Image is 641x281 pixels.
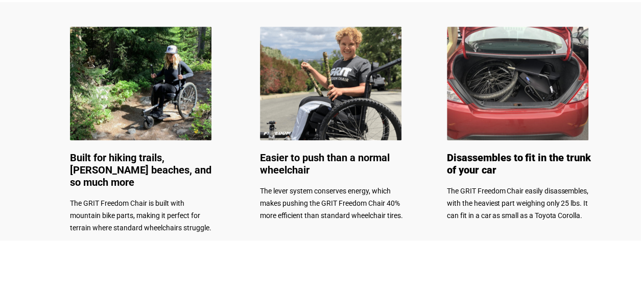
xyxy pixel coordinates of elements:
span: The GRIT Freedom Chair easily disassembles, with the heaviest part weighing only 25 lbs. It can f... [447,187,588,220]
span: The GRIT Freedom Chair is built with mountain bike parts, making it perfect for terrain where sta... [70,199,211,232]
span: The lever system conserves energy, which makes pushing the GRIT Freedom Chair 40% more efficient ... [260,187,403,220]
span: Disassembles to fit in the trunk of your car [447,152,590,176]
span: Built for hiking trails, [PERSON_NAME] beaches, and so much more [70,152,211,188]
input: Get more information [36,247,124,267]
span: Easier to push than a normal wheelchair [260,152,390,176]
